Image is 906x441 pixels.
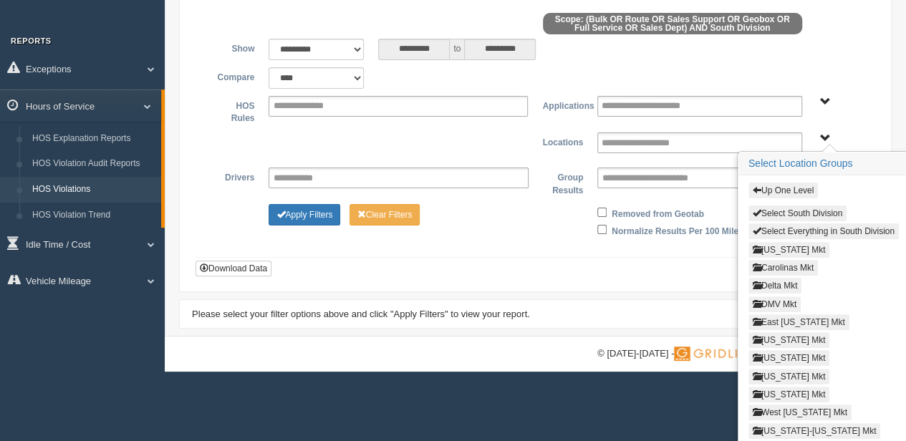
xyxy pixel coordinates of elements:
[207,168,261,185] label: Drivers
[269,204,340,226] button: Change Filter Options
[612,221,743,238] label: Normalize Results Per 100 Miles
[26,126,161,152] a: HOS Explanation Reports
[207,96,261,125] label: HOS Rules
[748,423,880,439] button: [US_STATE]-[US_STATE] Mkt
[748,296,801,312] button: DMV Mkt
[748,387,830,402] button: [US_STATE] Mkt
[748,314,849,330] button: East [US_STATE] Mkt
[748,278,802,294] button: Delta Mkt
[748,332,830,348] button: [US_STATE] Mkt
[674,346,755,361] img: Gridline
[748,242,830,258] button: [US_STATE] Mkt
[26,177,161,203] a: HOS Violations
[612,204,704,221] label: Removed from Geotab
[207,67,261,84] label: Compare
[26,151,161,177] a: HOS Violation Audit Reports
[536,132,590,150] label: Locations
[543,13,802,34] span: Scope: (Bulk OR Route OR Sales Support OR Geobox OR Full Service OR Sales Dept) AND South Division
[196,261,271,276] button: Download Data
[192,309,530,319] span: Please select your filter options above and click "Apply Filters" to view your report.
[748,369,830,384] button: [US_STATE] Mkt
[26,203,161,228] a: HOS Violation Trend
[748,260,818,276] button: Carolinas Mkt
[535,96,589,113] label: Applications
[597,346,892,362] div: © [DATE]-[DATE] - ™
[748,205,847,221] button: Select South Division
[350,204,420,226] button: Change Filter Options
[748,223,899,239] button: Select Everything in South Division
[748,183,818,198] button: Up One Level
[748,350,830,366] button: [US_STATE] Mkt
[536,168,590,197] label: Group Results
[748,404,852,420] button: West [US_STATE] Mkt
[207,39,261,56] label: Show
[450,39,464,60] span: to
